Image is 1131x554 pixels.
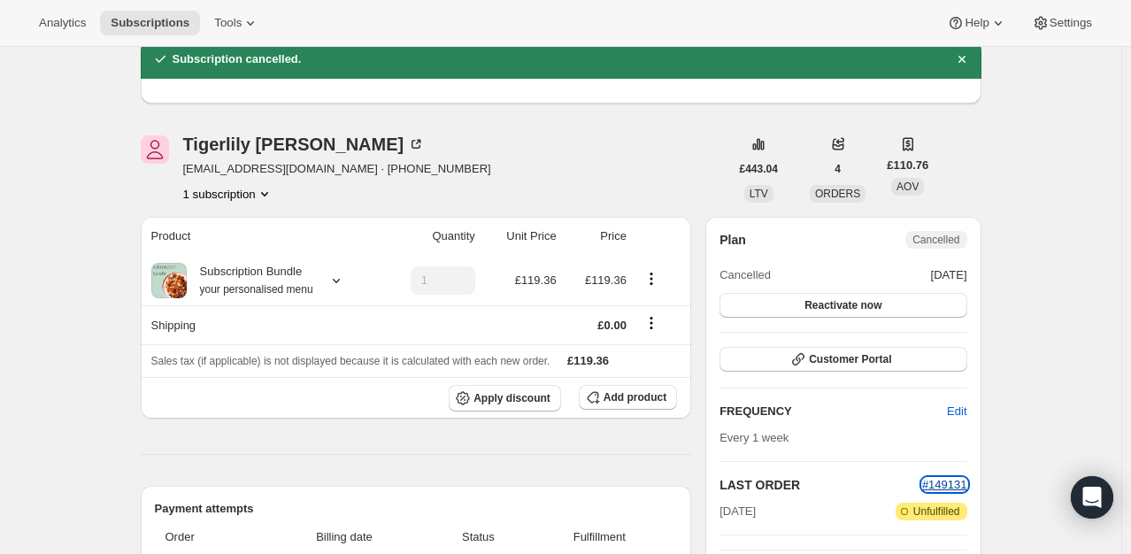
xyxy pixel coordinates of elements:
span: Settings [1050,16,1092,30]
h2: Subscription cancelled. [173,50,302,68]
span: [DATE] [719,503,756,520]
h2: Payment attempts [155,500,678,518]
h2: Plan [719,231,746,249]
button: Apply discount [449,385,561,412]
button: Edit [936,397,977,426]
span: Fulfillment [532,528,666,546]
th: Quantity [380,217,481,256]
a: #149131 [922,478,967,491]
span: [DATE] [931,266,967,284]
button: 4 [824,157,851,181]
span: Unfulfilled [913,504,960,519]
span: Tigerlily Taylor [141,135,169,164]
button: Shipping actions [637,313,666,333]
span: Sales tax (if applicable) is not displayed because it is calculated with each new order. [151,355,550,367]
button: Tools [204,11,270,35]
th: Unit Price [481,217,562,256]
th: Product [141,217,380,256]
span: Edit [947,403,966,420]
span: Apply discount [473,391,550,405]
span: [EMAIL_ADDRESS][DOMAIN_NAME] · [PHONE_NUMBER] [183,160,491,178]
span: £443.04 [740,162,778,176]
span: Every 1 week [719,431,789,444]
button: Subscriptions [100,11,200,35]
span: Cancelled [912,233,959,247]
span: £119.36 [585,273,627,287]
h2: LAST ORDER [719,476,922,494]
button: #149131 [922,476,967,494]
button: £443.04 [729,157,789,181]
span: £110.76 [887,157,928,174]
button: Help [936,11,1017,35]
span: £119.36 [567,354,609,367]
th: Price [562,217,632,256]
th: Shipping [141,305,380,344]
button: Customer Portal [719,347,966,372]
span: Add product [604,390,666,404]
img: product img [151,263,187,298]
span: Status [435,528,521,546]
span: Customer Portal [809,352,891,366]
h2: FREQUENCY [719,403,947,420]
span: LTV [750,188,768,200]
small: your personalised menu [200,283,313,296]
button: Product actions [637,269,666,289]
span: Reactivate now [804,298,881,312]
span: Analytics [39,16,86,30]
div: Subscription Bundle [187,263,313,298]
span: Help [965,16,989,30]
span: £0.00 [597,319,627,332]
button: Add product [579,385,677,410]
button: Analytics [28,11,96,35]
button: Dismiss notification [950,47,974,72]
div: Open Intercom Messenger [1071,476,1113,519]
span: Subscriptions [111,16,189,30]
div: Tigerlily [PERSON_NAME] [183,135,426,153]
span: Cancelled [719,266,771,284]
span: Tools [214,16,242,30]
span: £119.36 [515,273,557,287]
button: Reactivate now [719,293,966,318]
span: Billing date [264,528,424,546]
span: AOV [896,181,919,193]
span: 4 [835,162,841,176]
button: Settings [1021,11,1103,35]
span: ORDERS [815,188,860,200]
button: Product actions [183,185,273,203]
